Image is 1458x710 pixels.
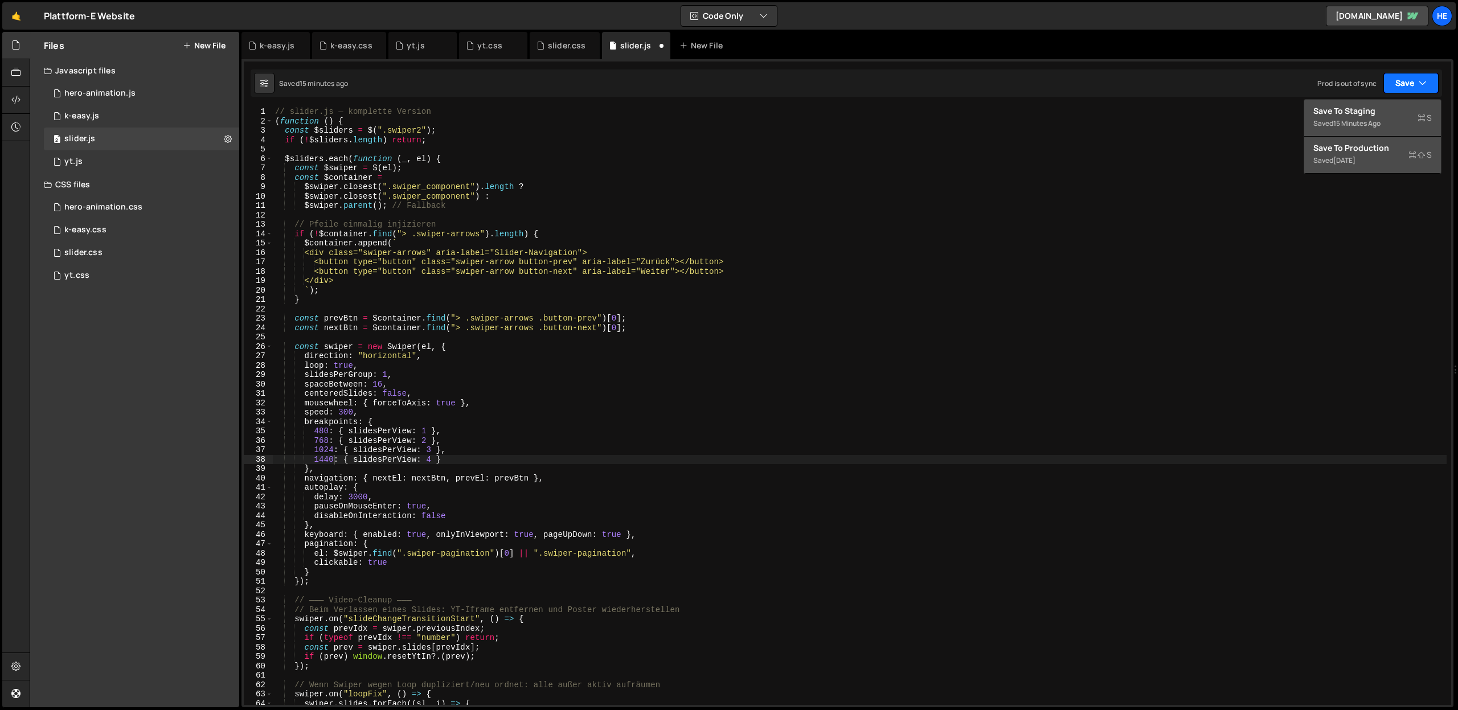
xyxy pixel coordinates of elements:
[1408,149,1432,161] span: S
[44,128,239,150] div: slider.js
[1317,79,1377,88] div: Prod is out of sync
[244,107,273,117] div: 1
[477,40,502,51] div: yt.css
[1313,105,1432,117] div: Save to Staging
[1313,142,1432,154] div: Save to Production
[244,163,273,173] div: 7
[244,568,273,577] div: 50
[183,41,226,50] button: New File
[244,257,273,267] div: 17
[244,136,273,145] div: 4
[244,351,273,361] div: 27
[244,305,273,314] div: 22
[244,333,273,342] div: 25
[244,605,273,615] div: 54
[244,426,273,436] div: 35
[44,150,239,173] div: yt.js
[407,40,425,51] div: yt.js
[44,105,239,128] div: k-easy.js
[244,699,273,709] div: 64
[244,652,273,662] div: 59
[620,40,651,51] div: slider.js
[1313,117,1432,130] div: Saved
[64,134,95,144] div: slider.js
[64,225,107,235] div: k-easy.css
[244,173,273,183] div: 8
[244,389,273,399] div: 31
[279,79,348,88] div: Saved
[244,520,273,530] div: 45
[244,662,273,671] div: 60
[244,276,273,286] div: 19
[244,295,273,305] div: 21
[244,558,273,568] div: 49
[44,219,239,241] div: k-easy.css
[244,154,273,164] div: 6
[1333,118,1381,128] div: 15 minutes ago
[1304,100,1441,137] button: Save to StagingS Saved15 minutes ago
[244,596,273,605] div: 53
[1432,6,1452,26] a: he
[244,248,273,258] div: 16
[244,445,273,455] div: 37
[244,211,273,220] div: 12
[244,549,273,559] div: 48
[30,173,239,196] div: CSS files
[679,40,727,51] div: New File
[244,493,273,502] div: 42
[244,408,273,417] div: 33
[244,643,273,652] div: 58
[44,241,239,264] div: slider.css
[64,270,89,281] div: yt.css
[244,229,273,239] div: 14
[30,59,239,82] div: Javascript files
[1383,73,1439,93] button: Save
[244,671,273,680] div: 61
[244,586,273,596] div: 52
[1313,154,1432,167] div: Saved
[244,323,273,333] div: 24
[244,624,273,634] div: 56
[44,196,239,219] div: 13946/35481.css
[244,342,273,352] div: 26
[244,614,273,624] div: 55
[244,502,273,511] div: 43
[244,399,273,408] div: 32
[244,126,273,136] div: 3
[64,202,142,212] div: hero-animation.css
[244,690,273,699] div: 63
[1304,137,1441,174] button: Save to ProductionS Saved[DATE]
[244,145,273,154] div: 5
[244,455,273,465] div: 38
[1418,112,1432,124] span: S
[244,539,273,549] div: 47
[244,361,273,371] div: 28
[44,39,64,52] h2: Files
[244,380,273,389] div: 30
[44,264,239,287] div: yt.css
[260,40,294,51] div: k-easy.js
[244,474,273,483] div: 40
[244,633,273,643] div: 57
[548,40,586,51] div: slider.css
[244,182,273,192] div: 9
[54,136,60,145] span: 2
[244,314,273,323] div: 23
[44,9,135,23] div: Plattform-E Website
[64,111,99,121] div: k-easy.js
[244,370,273,380] div: 29
[330,40,372,51] div: k-easy.css
[244,117,273,126] div: 2
[244,464,273,474] div: 39
[244,511,273,521] div: 44
[244,436,273,446] div: 36
[681,6,777,26] button: Code Only
[64,248,103,258] div: slider.css
[244,201,273,211] div: 11
[1326,6,1428,26] a: [DOMAIN_NAME]
[244,483,273,493] div: 41
[244,417,273,427] div: 34
[2,2,30,30] a: 🤙
[244,680,273,690] div: 62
